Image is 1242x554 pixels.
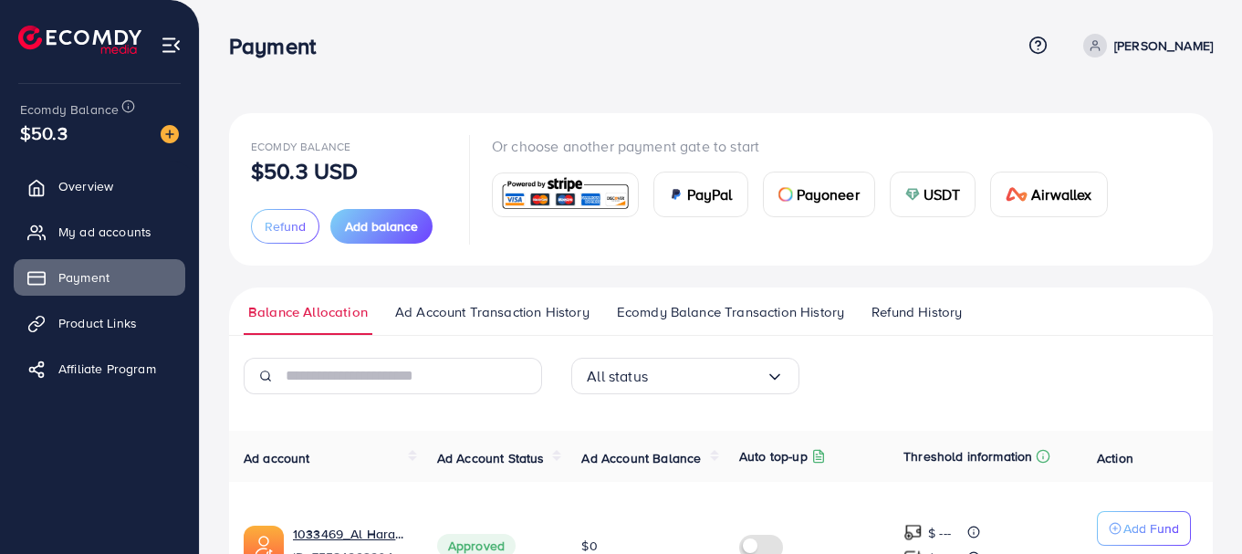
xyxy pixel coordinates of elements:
span: Affiliate Program [58,360,156,378]
a: Affiliate Program [14,350,185,387]
a: cardPayoneer [763,172,875,217]
span: Ecomdy Balance [20,100,119,119]
a: Payment [14,259,185,296]
img: card [1006,187,1028,202]
input: Search for option [648,362,766,391]
iframe: Chat [1164,472,1228,540]
span: Action [1097,449,1133,467]
span: Ecomdy Balance [251,139,350,154]
img: menu [161,35,182,56]
p: $50.3 USD [251,160,358,182]
img: card [669,187,684,202]
span: Overview [58,177,113,195]
button: Add Fund [1097,511,1191,546]
button: Refund [251,209,319,244]
span: Ad Account Status [437,449,545,467]
span: Add balance [345,217,418,235]
a: 1033469_Al Haram Fabrics_1759834140347 [293,525,408,543]
span: My ad accounts [58,223,151,241]
a: cardUSDT [890,172,976,217]
p: [PERSON_NAME] [1114,35,1213,57]
span: Airwallex [1031,183,1091,205]
span: USDT [924,183,961,205]
a: My ad accounts [14,214,185,250]
img: card [905,187,920,202]
img: card [778,187,793,202]
p: Or choose another payment gate to start [492,135,1122,157]
p: $ --- [928,522,951,544]
img: logo [18,26,141,54]
p: Threshold information [903,445,1032,467]
span: Payment [58,268,110,287]
a: cardAirwallex [990,172,1107,217]
a: cardPayPal [653,172,748,217]
div: Search for option [571,358,799,394]
img: image [161,125,179,143]
span: Refund [265,217,306,235]
img: card [498,175,632,214]
span: $50.3 [20,120,68,146]
a: Overview [14,168,185,204]
p: Auto top-up [739,445,808,467]
span: Payoneer [797,183,860,205]
span: PayPal [687,183,733,205]
span: Ecomdy Balance Transaction History [617,302,844,322]
a: card [492,172,639,217]
span: Ad Account Transaction History [395,302,590,322]
button: Add balance [330,209,433,244]
img: top-up amount [903,523,923,542]
span: Ad Account Balance [581,449,701,467]
span: Product Links [58,314,137,332]
h3: Payment [229,33,330,59]
a: [PERSON_NAME] [1076,34,1213,57]
span: Ad account [244,449,310,467]
p: Add Fund [1123,517,1179,539]
span: All status [587,362,648,391]
a: Product Links [14,305,185,341]
span: Balance Allocation [248,302,368,322]
span: Refund History [871,302,962,322]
